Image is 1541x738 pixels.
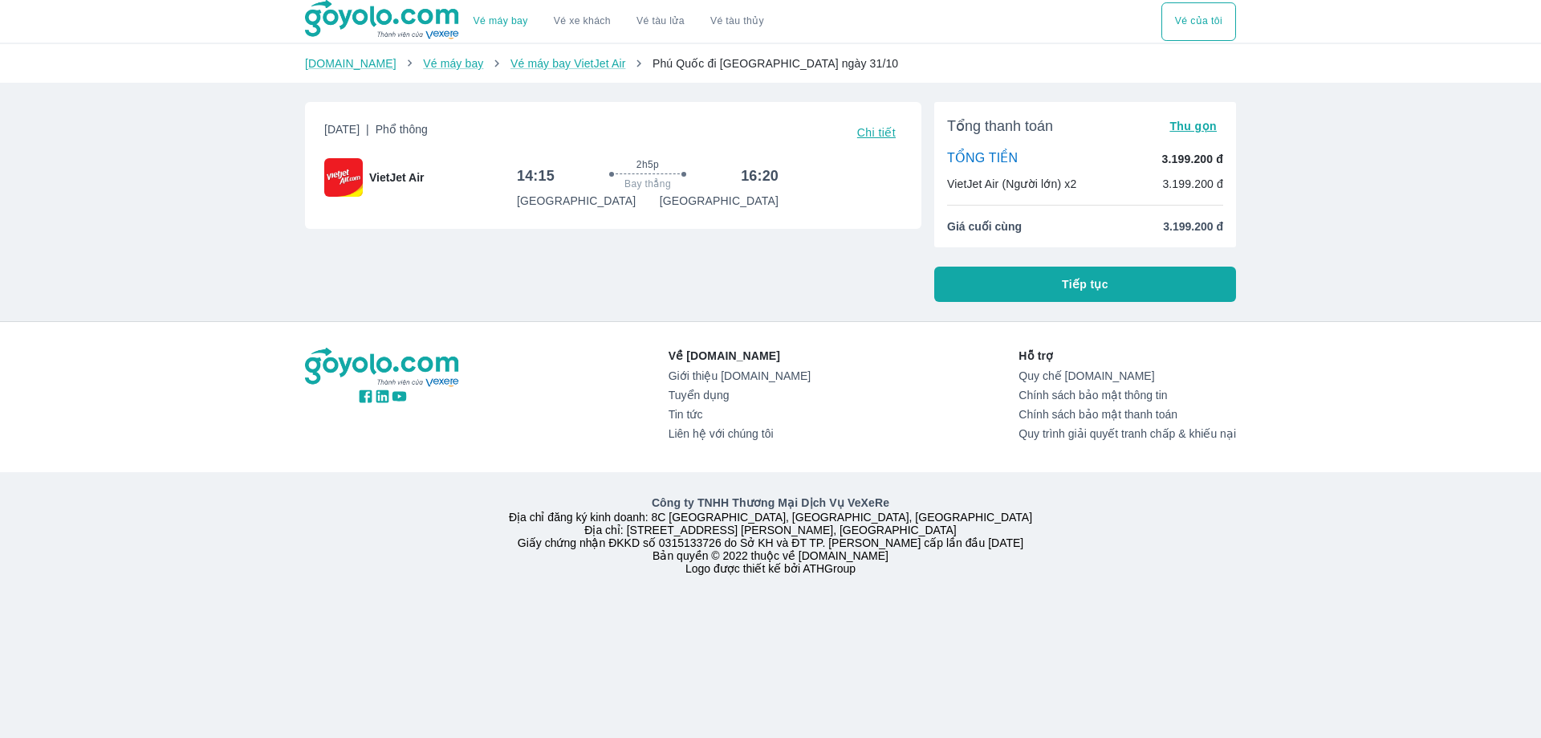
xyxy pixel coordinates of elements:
a: Vé máy bay [474,15,528,27]
span: 3.199.200 đ [1163,218,1223,234]
span: Tiếp tục [1062,276,1108,292]
a: Quy chế [DOMAIN_NAME] [1019,369,1236,382]
a: Giới thiệu [DOMAIN_NAME] [669,369,811,382]
p: VietJet Air (Người lớn) x2 [947,176,1076,192]
button: Vé của tôi [1161,2,1236,41]
a: Vé máy bay [423,57,483,70]
a: Quy trình giải quyết tranh chấp & khiếu nại [1019,427,1236,440]
p: TỔNG TIỀN [947,150,1018,168]
span: Thu gọn [1169,120,1217,133]
a: Chính sách bảo mật thanh toán [1019,408,1236,421]
p: [GEOGRAPHIC_DATA] [517,193,636,209]
div: choose transportation mode [1161,2,1236,41]
div: Địa chỉ đăng ký kinh doanh: 8C [GEOGRAPHIC_DATA], [GEOGRAPHIC_DATA], [GEOGRAPHIC_DATA] Địa chỉ: [... [295,495,1246,575]
button: Chi tiết [851,121,902,144]
div: choose transportation mode [461,2,777,41]
p: 3.199.200 đ [1162,176,1223,192]
p: Công ty TNHH Thương Mại Dịch Vụ VeXeRe [308,495,1233,511]
span: Chi tiết [857,126,896,139]
h6: 16:20 [741,166,779,186]
a: Tin tức [669,408,811,421]
p: [GEOGRAPHIC_DATA] [660,193,779,209]
a: Tuyển dụng [669,389,811,402]
p: 3.199.200 đ [1162,151,1223,167]
span: 2h5p [636,158,659,171]
nav: breadcrumb [305,55,1236,71]
h6: 14:15 [517,166,555,186]
button: Thu gọn [1163,115,1223,137]
a: Vé tàu lửa [624,2,697,41]
a: Chính sách bảo mật thông tin [1019,389,1236,402]
button: Tiếp tục [934,267,1236,302]
a: [DOMAIN_NAME] [305,57,396,70]
span: | [366,123,369,136]
span: Tổng thanh toán [947,116,1053,136]
span: Giá cuối cùng [947,218,1022,234]
a: Liên hệ với chúng tôi [669,427,811,440]
p: Về [DOMAIN_NAME] [669,348,811,364]
p: Hỗ trợ [1019,348,1236,364]
span: Phú Quốc đi [GEOGRAPHIC_DATA] ngày 31/10 [653,57,898,70]
img: logo [305,348,461,388]
a: Vé xe khách [554,15,611,27]
span: VietJet Air [369,169,424,186]
a: Vé máy bay VietJet Air [510,57,625,70]
span: [DATE] [324,121,428,144]
button: Vé tàu thủy [697,2,777,41]
span: Bay thẳng [624,177,671,190]
span: Phổ thông [376,123,428,136]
